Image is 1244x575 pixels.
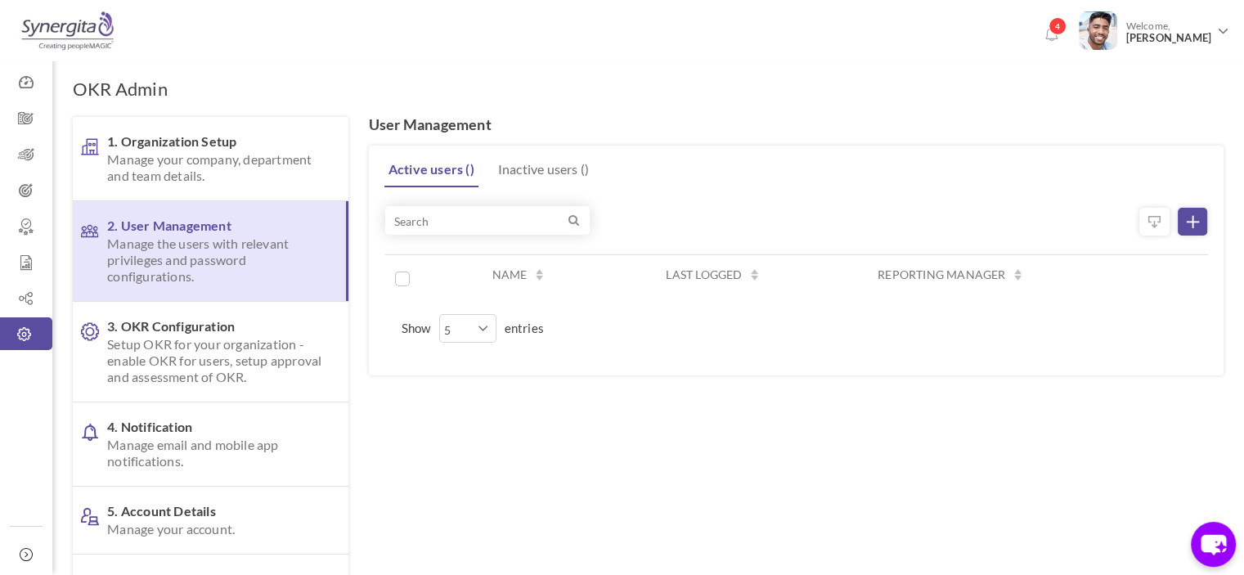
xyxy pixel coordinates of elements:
[19,11,116,52] img: Logo
[1117,11,1215,52] span: Welcome,
[666,267,742,283] label: Last logged
[107,419,322,469] span: 4. Notification
[107,336,322,385] span: Setup OKR for your organization - enable OKR for users, setup approval and assessment of OKR.
[384,153,478,187] a: Active users ( )
[1139,208,1170,236] a: Import users
[1178,208,1207,236] a: Invite Users
[107,236,320,285] span: Manage the users with relevant privileges and password configurations.
[439,314,496,343] select: Showentries
[107,218,320,285] span: 2. User Management
[492,267,527,283] label: Name
[385,206,590,235] input: Search
[1079,11,1117,50] img: Photo
[107,503,322,537] span: 5. Account Details
[107,133,322,184] span: 1. Organization Setup
[107,521,322,537] span: Manage your account.
[107,437,322,469] span: Manage email and mobile app notifications.
[73,78,168,101] h1: OKR Admin
[369,117,1224,133] h4: User Management
[1049,17,1067,35] span: 4
[107,151,322,184] span: Manage your company, department and team details.
[1191,522,1236,567] button: chat-button
[402,314,544,343] label: Show entries
[107,318,322,385] span: 3. OKR Configuration
[1125,32,1211,44] span: [PERSON_NAME]
[494,153,593,186] a: Inactive users ( )
[1072,5,1236,52] a: Photo Welcome,[PERSON_NAME]
[1038,21,1064,47] a: Notifications
[878,267,1005,283] label: Reporting Manager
